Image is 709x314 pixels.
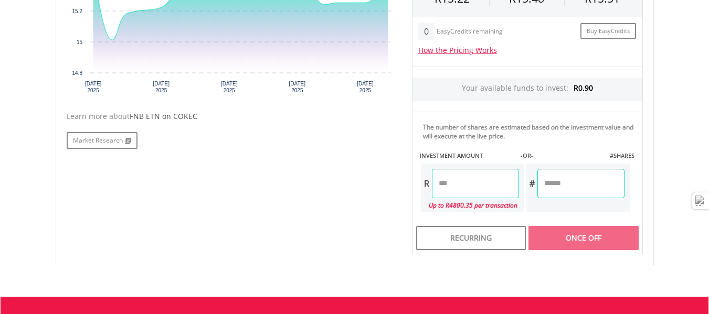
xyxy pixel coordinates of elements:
[357,81,374,93] text: [DATE] 2025
[67,132,137,149] a: Market Research
[418,45,497,55] a: How the Pricing Works
[289,81,305,93] text: [DATE] 2025
[72,70,82,76] text: 14.8
[437,28,503,37] div: EasyCredits remaining
[420,151,483,160] label: INVESTMENT AMOUNT
[418,23,435,40] div: 0
[574,83,593,93] span: R0.90
[76,39,82,45] text: 15
[528,226,638,250] div: Once Off
[153,81,170,93] text: [DATE] 2025
[221,81,238,93] text: [DATE] 2025
[526,169,537,198] div: #
[412,78,642,101] div: Your available funds to invest:
[421,169,432,198] div: R
[423,123,638,140] div: The number of shares are estimated based on the investment value and will execute at the live price.
[67,111,396,122] div: Learn more about
[72,8,82,14] text: 15.2
[84,81,101,93] text: [DATE] 2025
[421,198,519,212] div: Up to R4800.35 per transaction
[610,151,634,160] label: #SHARES
[416,226,526,250] div: Recurring
[130,111,197,121] span: FNB ETN on COKEC
[580,23,636,39] a: Buy EasyCredits
[521,151,533,160] label: -OR-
